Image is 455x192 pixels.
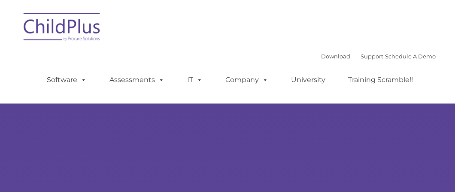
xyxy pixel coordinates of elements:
font: | [321,53,436,60]
a: Support [361,53,383,60]
a: University [282,71,334,88]
a: Download [321,53,350,60]
a: Training Scramble!! [340,71,422,88]
a: Company [217,71,277,88]
img: ChildPlus by Procare Solutions [19,7,105,50]
a: IT [179,71,211,88]
a: Assessments [101,71,173,88]
a: Software [38,71,95,88]
a: Schedule A Demo [385,53,436,60]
